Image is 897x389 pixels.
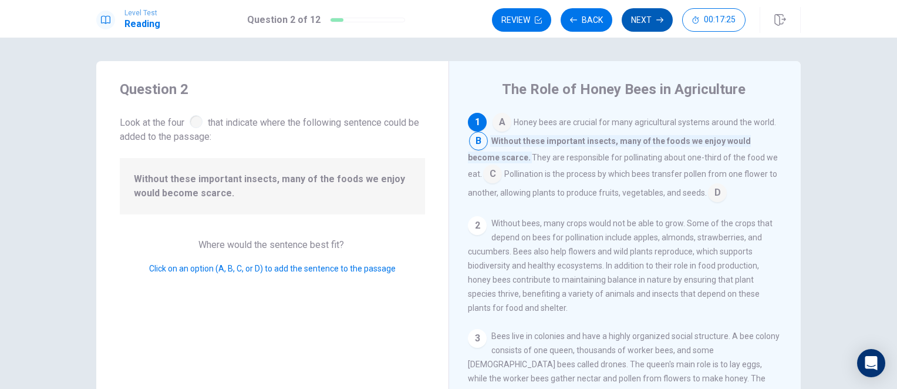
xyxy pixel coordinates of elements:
[682,8,746,32] button: 00:17:25
[493,113,511,132] span: A
[483,165,502,183] span: C
[247,13,321,27] h1: Question 2 of 12
[468,169,777,197] span: Pollination is the process by which bees transfer pollen from one flower to another, allowing pla...
[492,8,551,32] button: Review
[704,15,736,25] span: 00:17:25
[622,8,673,32] button: Next
[124,9,160,17] span: Level Test
[708,183,727,202] span: D
[561,8,612,32] button: Back
[857,349,885,377] div: Open Intercom Messenger
[124,17,160,31] h1: Reading
[468,153,778,179] span: They are responsible for pollinating about one-third of the food we eat.
[469,132,488,150] span: B
[502,80,746,99] h4: The Role of Honey Bees in Agriculture
[120,80,425,99] h4: Question 2
[134,172,411,200] span: Without these important insects, many of the foods we enjoy would become scarce.
[468,113,487,132] div: 1
[468,135,751,163] span: Without these important insects, many of the foods we enjoy would become scarce.
[468,329,487,348] div: 3
[468,219,773,313] span: Without bees, many crops would not be able to grow. Some of the crops that depend on bees for pol...
[198,239,346,250] span: Where would the sentence best fit?
[120,113,425,144] span: Look at the four that indicate where the following sentence could be added to the passage:
[149,264,396,273] span: Click on an option (A, B, C, or D) to add the sentence to the passage
[468,216,487,235] div: 2
[514,118,776,127] span: Honey bees are crucial for many agricultural systems around the world.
